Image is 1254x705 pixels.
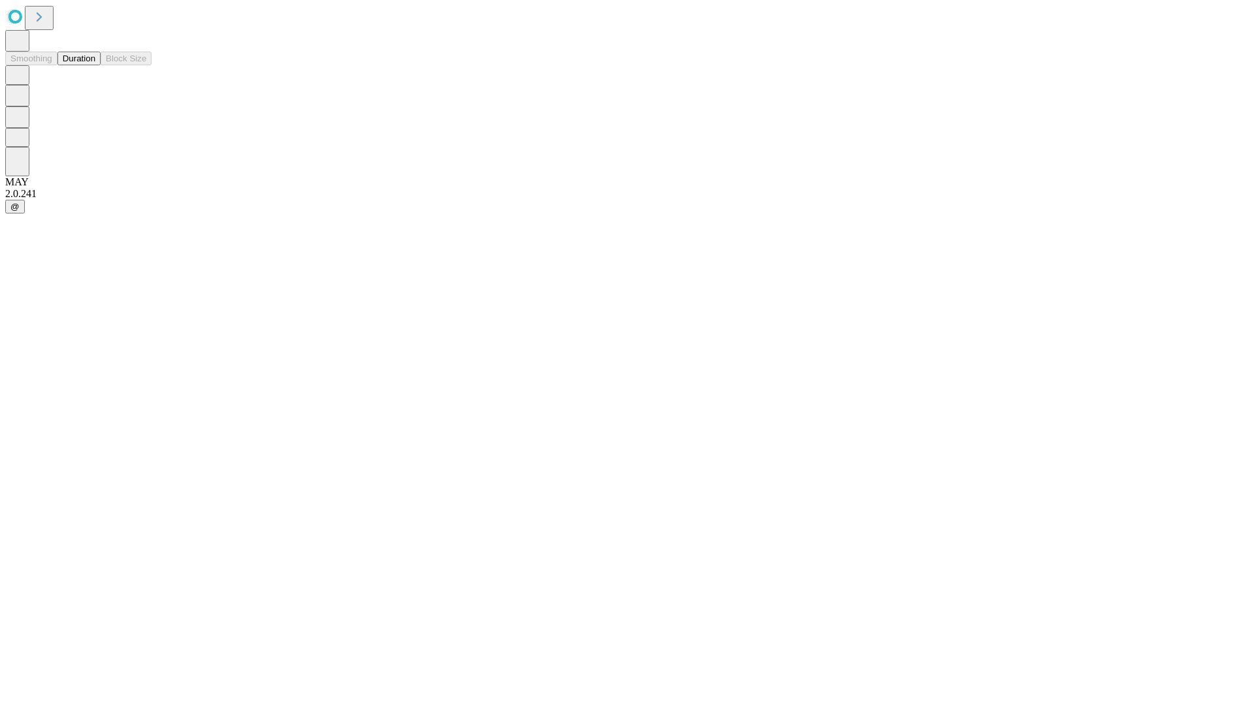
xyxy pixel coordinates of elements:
div: MAY [5,176,1249,188]
div: 2.0.241 [5,188,1249,200]
button: Smoothing [5,52,57,65]
button: @ [5,200,25,213]
button: Duration [57,52,101,65]
span: @ [10,202,20,211]
button: Block Size [101,52,152,65]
